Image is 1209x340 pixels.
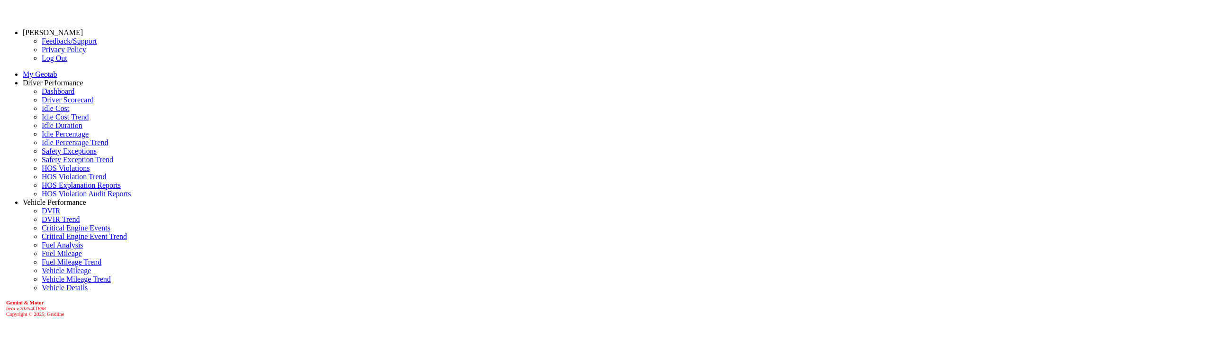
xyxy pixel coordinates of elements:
a: Safety Exceptions [42,147,97,155]
a: HOS Violations [42,164,90,172]
a: Vehicle Mileage [42,266,91,275]
a: Critical Engine Events [42,224,110,232]
a: Vehicle Mileage Trend [42,275,111,283]
a: HOS Explanation Reports [42,181,121,189]
div: Copyright © 2025, Gridline [6,300,1205,317]
a: Dashboard [42,87,74,95]
a: Privacy Policy [42,46,86,54]
a: Fuel Mileage [42,249,82,257]
a: Log Out [42,54,67,62]
a: Idle Cost Trend [42,113,89,121]
a: Idle Cost [42,104,69,112]
a: Fuel Analysis [42,241,83,249]
a: HOS Violation Audit Reports [42,190,131,198]
a: Driver Performance [23,79,83,87]
a: Idle Percentage [42,130,89,138]
a: My Geotab [23,70,57,78]
a: DVIR Trend [42,215,80,223]
i: beta v.2025.4.1898 [6,305,46,311]
a: Critical Engine Event Trend [42,232,127,240]
a: Vehicle Details [42,284,88,292]
a: Idle Percentage Trend [42,138,108,147]
a: Fuel Mileage Trend [42,258,101,266]
b: Gemini & Motor [6,300,44,305]
a: DVIR [42,207,60,215]
a: Driver Scorecard [42,96,94,104]
a: Safety Exception Trend [42,156,113,164]
a: Idle Duration [42,121,82,129]
a: HOS Violation Trend [42,173,107,181]
a: Feedback/Support [42,37,97,45]
a: [PERSON_NAME] [23,28,83,37]
a: Vehicle Performance [23,198,86,206]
